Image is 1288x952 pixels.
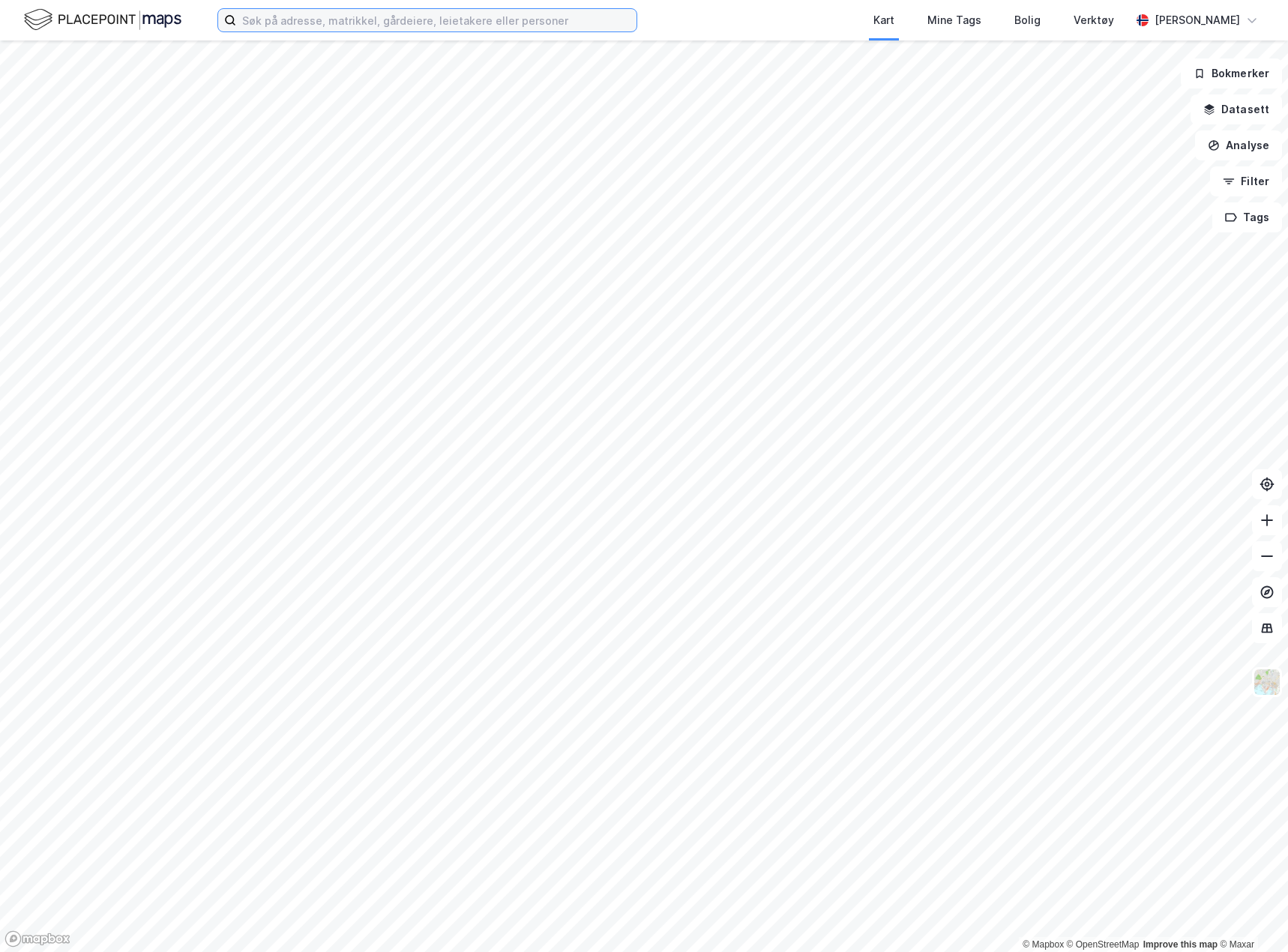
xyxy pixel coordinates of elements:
[1143,939,1218,950] a: Improve this map
[1210,166,1282,196] button: Filter
[1014,11,1041,29] div: Bolig
[1213,880,1288,952] div: Kontrollprogram for chat
[4,930,70,948] a: Mapbox homepage
[1023,939,1064,950] a: Mapbox
[1253,668,1281,696] img: Z
[1195,130,1282,160] button: Analyse
[1191,94,1282,124] button: Datasett
[873,11,894,29] div: Kart
[1074,11,1114,29] div: Verktøy
[1155,11,1240,29] div: [PERSON_NAME]
[236,9,637,31] input: Søk på adresse, matrikkel, gårdeiere, leietakere eller personer
[1181,58,1282,88] button: Bokmerker
[1212,202,1282,232] button: Tags
[1213,880,1288,952] iframe: Chat Widget
[927,11,981,29] div: Mine Tags
[1067,939,1140,950] a: OpenStreetMap
[24,7,181,33] img: logo.f888ab2527a4732fd821a326f86c7f29.svg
